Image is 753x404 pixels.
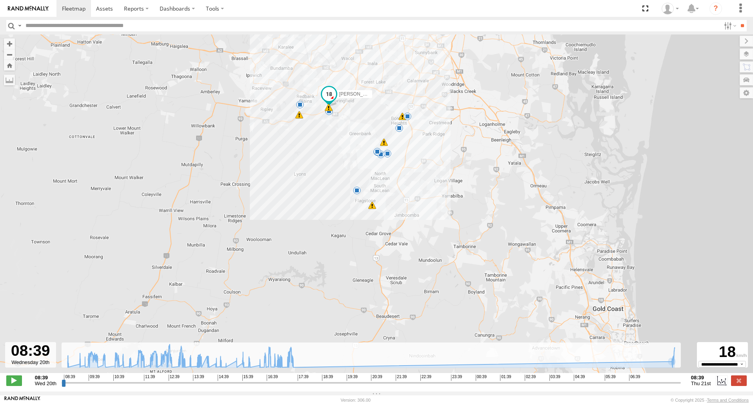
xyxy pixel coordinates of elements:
[339,91,415,97] span: [PERSON_NAME] B - Corolla Hatch
[169,375,180,381] span: 12:39
[35,380,56,386] span: Wed 20th Aug 2025
[659,3,682,14] div: Marco DiBenedetto
[476,375,487,381] span: 00:39
[420,375,431,381] span: 22:39
[451,375,462,381] span: 23:39
[4,49,15,60] button: Zoom out
[4,74,15,85] label: Measure
[4,38,15,49] button: Zoom in
[698,343,747,361] div: 18
[325,103,333,111] div: 33
[267,375,278,381] span: 16:39
[64,375,75,381] span: 08:39
[605,375,616,381] span: 05:39
[242,375,253,381] span: 15:39
[325,107,333,115] div: 9
[380,138,388,146] div: 23
[8,6,49,11] img: rand-logo.svg
[89,375,100,381] span: 09:39
[629,375,640,381] span: 06:39
[549,375,560,381] span: 03:39
[396,375,407,381] span: 21:39
[322,375,333,381] span: 18:39
[296,101,304,109] div: 11
[574,375,585,381] span: 04:39
[691,375,711,380] strong: 08:39
[6,375,22,386] label: Play/Stop
[525,375,536,381] span: 02:39
[144,375,155,381] span: 11:39
[500,375,511,381] span: 01:39
[398,112,406,120] div: 7
[4,60,15,71] button: Zoom Home
[691,380,711,386] span: Thu 21st Aug 2025
[671,398,749,402] div: © Copyright 2025 -
[709,2,722,15] i: ?
[295,111,303,119] div: 34
[218,375,229,381] span: 14:39
[341,398,371,402] div: Version: 306.00
[707,398,749,402] a: Terms and Conditions
[4,396,40,404] a: Visit our Website
[16,20,23,31] label: Search Query
[721,20,738,31] label: Search Filter Options
[298,375,309,381] span: 17:39
[371,375,382,381] span: 20:39
[368,201,376,209] div: 13
[113,375,124,381] span: 10:39
[731,375,747,386] label: Close
[193,375,204,381] span: 13:39
[35,375,56,380] strong: 08:39
[740,87,753,98] label: Map Settings
[347,375,358,381] span: 19:39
